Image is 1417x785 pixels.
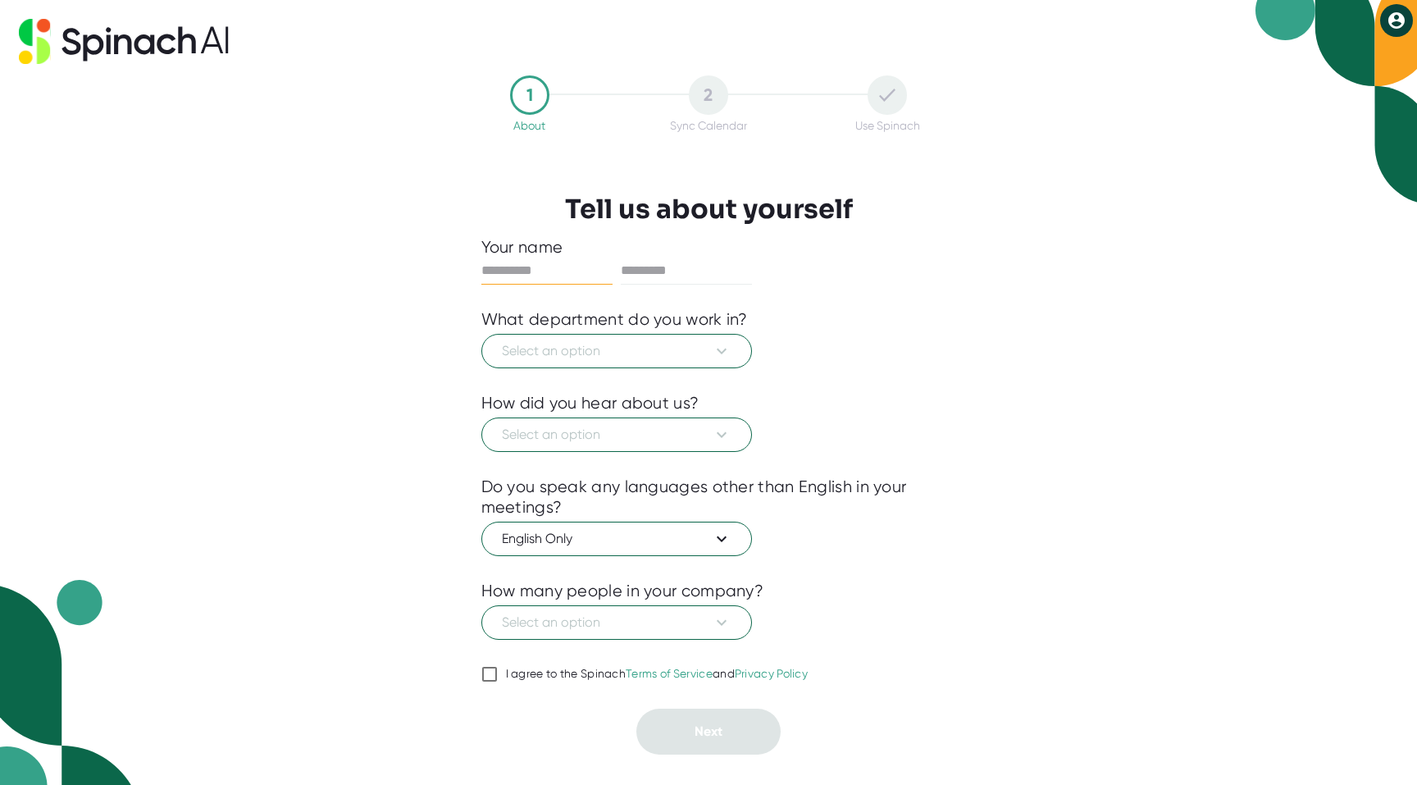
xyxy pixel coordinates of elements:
span: Select an option [502,425,731,445]
div: Sync Calendar [670,119,747,132]
div: Use Spinach [855,119,920,132]
span: Select an option [502,341,731,361]
div: How did you hear about us? [481,393,699,413]
span: English Only [502,529,731,549]
a: Terms of Service [626,667,713,680]
button: English Only [481,522,752,556]
div: Do you speak any languages other than English in your meetings? [481,477,936,518]
div: 1 [510,75,549,115]
h3: Tell us about yourself [565,194,853,225]
iframe: Intercom live chat [1361,729,1401,769]
button: Next [636,709,781,755]
span: Next [695,723,722,739]
a: Privacy Policy [735,667,808,680]
div: What department do you work in? [481,309,748,330]
div: 2 [689,75,728,115]
div: I agree to the Spinach and [506,667,809,682]
div: How many people in your company? [481,581,764,601]
button: Select an option [481,605,752,640]
span: Select an option [502,613,731,632]
button: Select an option [481,418,752,452]
div: Your name [481,237,936,258]
div: About [513,119,545,132]
button: Select an option [481,334,752,368]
